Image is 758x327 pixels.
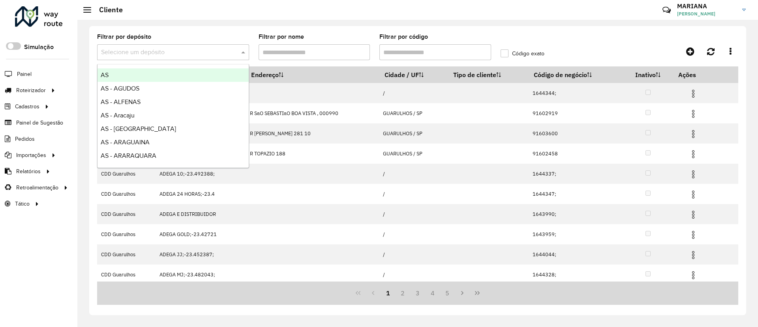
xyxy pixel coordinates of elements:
[677,10,736,17] span: [PERSON_NAME]
[15,200,30,208] span: Tático
[379,144,448,164] td: GUARULHOS / SP
[528,244,623,265] td: 1644044;
[528,224,623,244] td: 1643959;
[528,204,623,224] td: 1643990;
[528,144,623,164] td: 91602458
[101,125,176,132] span: AS - [GEOGRAPHIC_DATA]
[17,70,32,78] span: Painel
[379,123,448,144] td: GUARULHOS / SP
[379,265,448,285] td: /
[440,285,455,301] button: 5
[528,184,623,204] td: 1644347;
[97,184,156,204] td: CDD Guarulhos
[658,2,675,19] a: Contato Rápido
[259,32,304,42] label: Filtrar por nome
[156,204,246,224] td: ADEGA E DISTRIBUIDOR
[97,265,156,285] td: CDD Guarulhos
[16,151,46,159] span: Importações
[246,66,379,83] th: Endereço
[528,265,623,285] td: 1644328;
[673,66,720,83] th: Ações
[97,204,156,224] td: CDD Guarulhos
[97,164,156,184] td: CDD Guarulhos
[156,224,246,244] td: ADEGA GOLD;-23.42721
[16,167,41,176] span: Relatórios
[101,98,141,105] span: AS - ALFENAS
[677,2,736,10] h3: MARIANA
[379,244,448,265] td: /
[528,83,623,103] td: 1644344;
[101,72,109,78] span: AS
[101,85,139,92] span: AS - AGUDOS
[97,64,249,168] ng-dropdown-panel: Options list
[246,144,379,164] td: R TOPAZIO 188
[101,139,150,146] span: AS - ARAGUAINA
[156,244,246,265] td: ADEGA JJ;-23.452387;
[379,103,448,123] td: GUARULHOS / SP
[501,49,544,58] label: Código exato
[623,66,673,83] th: Inativo
[455,285,470,301] button: Next Page
[15,135,35,143] span: Pedidos
[379,83,448,103] td: /
[379,66,448,83] th: Cidade / UF
[15,102,39,111] span: Cadastros
[246,103,379,123] td: R SaO SEBASTIaO BOA VISTA , 000990
[101,112,135,119] span: AS - Aracaju
[156,184,246,204] td: ADEGA 24 HORAS;-23.4
[246,123,379,144] td: R [PERSON_NAME] 281 10
[470,285,485,301] button: Last Page
[24,42,54,52] label: Simulação
[97,32,151,42] label: Filtrar por depósito
[395,285,410,301] button: 2
[379,224,448,244] td: /
[156,164,246,184] td: ADEGA 10;-23.492388;
[97,224,156,244] td: CDD Guarulhos
[528,123,623,144] td: 91603600
[379,204,448,224] td: /
[448,66,528,83] th: Tipo de cliente
[528,66,623,83] th: Código de negócio
[16,183,58,192] span: Retroalimentação
[101,152,156,159] span: AS - ARARAQUARA
[528,103,623,123] td: 91602919
[381,285,396,301] button: 1
[379,164,448,184] td: /
[379,32,428,42] label: Filtrar por código
[410,285,425,301] button: 3
[528,164,623,184] td: 1644337;
[91,6,123,14] h2: Cliente
[97,244,156,265] td: CDD Guarulhos
[16,119,63,127] span: Painel de Sugestão
[156,265,246,285] td: ADEGA MJ;-23.482043;
[425,285,440,301] button: 4
[16,86,46,95] span: Roteirizador
[379,184,448,204] td: /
